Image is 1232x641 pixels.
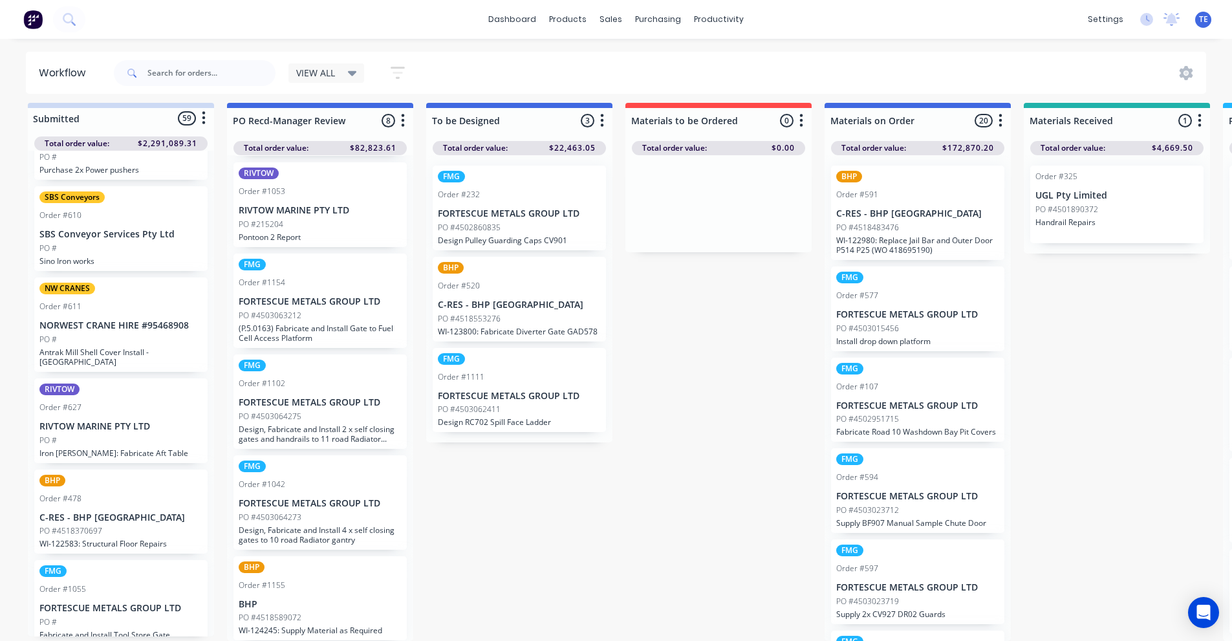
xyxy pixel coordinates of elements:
p: Design Pulley Guarding Caps CV901 [438,235,601,245]
img: Factory [23,10,43,29]
span: $22,463.05 [549,142,596,154]
div: Order #1053 [239,186,285,197]
div: Order #478 [39,493,81,505]
p: PO #4501890372 [1035,204,1098,215]
div: Order #591 [836,189,878,201]
span: Total order value: [45,138,109,149]
p: Fabricate and Install Tool Store Gate [39,630,202,640]
div: FMG [39,565,67,577]
span: Total order value: [443,142,508,154]
p: PO #4503064275 [239,411,301,422]
div: FMG [239,461,266,472]
p: Antrak Mill Shell Cover Install - [GEOGRAPHIC_DATA] [39,347,202,367]
div: NW CRANESOrder #611NORWEST CRANE HIRE #95468908PO #Antrak Mill Shell Cover Install - [GEOGRAPHIC_... [34,277,208,372]
p: FORTESCUE METALS GROUP LTD [438,391,601,402]
span: Total order value: [841,142,906,154]
span: $172,870.20 [942,142,994,154]
p: Supply 2x CV927 DR02 Guards [836,609,999,619]
p: PO #4502860835 [438,222,501,234]
div: Order #627 [39,402,81,413]
div: Workflow [39,65,92,81]
span: VIEW ALL [296,66,335,80]
div: FMG [438,353,465,365]
div: Order #1102 [239,378,285,389]
div: SBS Conveyors [39,191,105,203]
p: WI-122980: Replace Jail Bar and Outer Door P514 P25 (WO 418695190) [836,235,999,255]
p: PO #4518589072 [239,612,301,624]
p: SBS Conveyor Services Pty Ltd [39,229,202,240]
p: PO #4503015456 [836,323,899,334]
div: products [543,10,593,29]
div: Open Intercom Messenger [1188,597,1219,628]
p: WI-124245: Supply Material as Required [239,625,402,635]
p: (P.5.0163) Fabricate and Install Gate to Fuel Cell Access Platform [239,323,402,343]
div: Order #232 [438,189,480,201]
div: FMG [836,272,863,283]
div: Order #611 [39,301,81,312]
p: Pontoon 2 Report [239,232,402,242]
p: UGL Pty Limited [1035,190,1198,201]
span: TE [1199,14,1208,25]
span: $0.00 [772,142,795,154]
p: C-RES - BHP [GEOGRAPHIC_DATA] [836,208,999,219]
p: FORTESCUE METALS GROUP LTD [39,603,202,614]
div: Order #1154 [239,277,285,288]
p: NORWEST CRANE HIRE #95468908 [39,320,202,331]
p: PO #4502951715 [836,413,899,425]
div: FMGOrder #107FORTESCUE METALS GROUP LTDPO #4502951715Fabricate Road 10 Washdown Bay Pit Covers [831,358,1004,442]
p: Design, Fabricate and Install 4 x self closing gates to 10 road Radiator gantry [239,525,402,545]
div: Order #594 [836,472,878,483]
div: BHPOrder #520C-RES - BHP [GEOGRAPHIC_DATA]PO #4518553276WI-123800: Fabricate Diverter Gate GAD578 [433,257,606,342]
div: FMG [239,259,266,270]
div: NW CRANES [39,283,95,294]
div: FMGOrder #1042FORTESCUE METALS GROUP LTDPO #4503064273Design, Fabricate and Install 4 x self clos... [233,455,407,550]
p: Handrail Repairs [1035,217,1198,227]
div: Order #325 [1035,171,1077,182]
p: PO # [39,243,57,254]
p: PO #4503064273 [239,512,301,523]
p: FORTESCUE METALS GROUP LTD [239,296,402,307]
p: FORTESCUE METALS GROUP LTD [836,491,999,502]
div: RIVTOWOrder #1053RIVTOW MARINE PTY LTDPO #215204Pontoon 2 Report [233,162,407,247]
div: FMGOrder #594FORTESCUE METALS GROUP LTDPO #4503023712Supply BF907 Manual Sample Chute Door [831,448,1004,533]
p: Purchase 2x Power pushers [39,165,202,175]
p: PO # [39,435,57,446]
div: RIVTOWOrder #627RIVTOW MARINE PTY LTDPO #Iron [PERSON_NAME]: Fabricate Aft Table [34,378,208,463]
span: Total order value: [642,142,707,154]
p: C-RES - BHP [GEOGRAPHIC_DATA] [39,512,202,523]
div: FMGOrder #232FORTESCUE METALS GROUP LTDPO #4502860835Design Pulley Guarding Caps CV901 [433,166,606,250]
p: PO # [39,151,57,163]
div: BHPOrder #478C-RES - BHP [GEOGRAPHIC_DATA]PO #4518370697WI-122583: Structural Floor Repairs [34,470,208,554]
span: $4,669.50 [1152,142,1193,154]
div: SBS ConveyorsOrder #610SBS Conveyor Services Pty LtdPO #Sino Iron works [34,186,208,271]
div: FMGOrder #1102FORTESCUE METALS GROUP LTDPO #4503064275Design, Fabricate and Install 2 x self clos... [233,354,407,449]
div: BHP [39,475,65,486]
p: FORTESCUE METALS GROUP LTD [239,397,402,408]
p: Iron [PERSON_NAME]: Fabricate Aft Table [39,448,202,458]
p: PO #4518370697 [39,525,102,537]
p: PO #4503023719 [836,596,899,607]
p: PO #4503023712 [836,505,899,516]
div: purchasing [629,10,687,29]
div: BHP [836,171,862,182]
p: C-RES - BHP [GEOGRAPHIC_DATA] [438,299,601,310]
div: FMG [836,545,863,556]
p: PO # [39,334,57,345]
div: Order #1111 [438,371,484,383]
p: Design RC702 Spill Face Ladder [438,417,601,427]
div: RIVTOW [39,384,80,395]
div: BHP [239,561,265,573]
input: Search for orders... [147,60,276,86]
div: FMG [438,171,465,182]
p: Design, Fabricate and Install 2 x self closing gates and handrails to 11 road Radiator gantry. [239,424,402,444]
p: FORTESCUE METALS GROUP LTD [836,309,999,320]
p: Install drop down platform [836,336,999,346]
a: dashboard [482,10,543,29]
div: FMG [836,453,863,465]
div: Order #1155 [239,580,285,591]
p: Fabricate Road 10 Washdown Bay Pit Covers [836,427,999,437]
div: RIVTOW [239,168,279,179]
div: FMG [836,363,863,375]
div: FMGOrder #577FORTESCUE METALS GROUP LTDPO #4503015456Install drop down platform [831,266,1004,351]
div: Order #520 [438,280,480,292]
